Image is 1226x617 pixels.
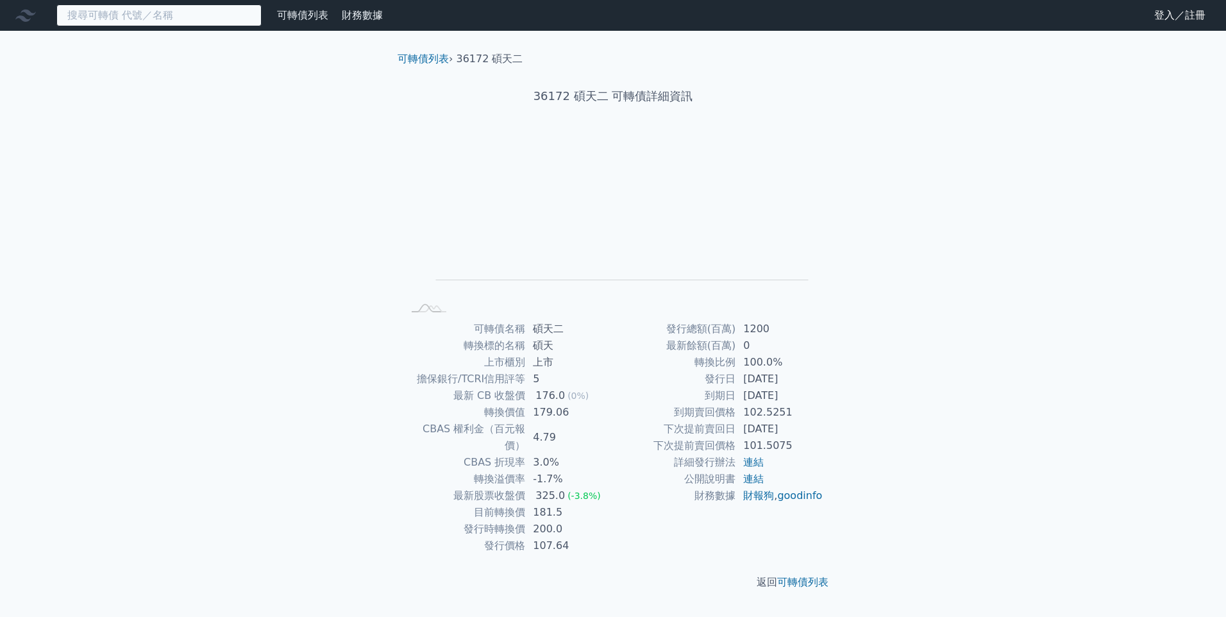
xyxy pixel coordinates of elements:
a: 可轉債列表 [398,53,449,65]
iframe: Chat Widget [1162,555,1226,617]
a: 財務數據 [342,9,383,21]
td: CBAS 權利金（百元報價） [403,421,525,454]
a: 連結 [743,473,764,485]
td: 轉換價值 [403,404,525,421]
td: [DATE] [735,387,823,404]
td: 轉換標的名稱 [403,337,525,354]
td: 179.06 [525,404,613,421]
a: 連結 [743,456,764,468]
td: 上市 [525,354,613,371]
td: 最新股票收盤價 [403,487,525,504]
td: 轉換比例 [613,354,735,371]
td: 碩天二 [525,321,613,337]
a: 可轉債列表 [277,9,328,21]
td: 詳細發行辦法 [613,454,735,471]
td: 4.79 [525,421,613,454]
a: goodinfo [777,489,822,502]
td: 發行價格 [403,537,525,554]
li: › [398,51,453,67]
td: 可轉債名稱 [403,321,525,337]
td: -1.7% [525,471,613,487]
td: 到期賣回價格 [613,404,735,421]
td: 發行日 [613,371,735,387]
td: 下次提前賣回日 [613,421,735,437]
td: 最新 CB 收盤價 [403,387,525,404]
td: 上市櫃別 [403,354,525,371]
li: 36172 碩天二 [457,51,523,67]
input: 搜尋可轉債 代號／名稱 [56,4,262,26]
td: 5 [525,371,613,387]
td: 107.64 [525,537,613,554]
td: , [735,487,823,504]
td: 最新餘額(百萬) [613,337,735,354]
td: 轉換溢價率 [403,471,525,487]
td: 0 [735,337,823,354]
td: 財務數據 [613,487,735,504]
td: 目前轉換價 [403,504,525,521]
td: 發行時轉換價 [403,521,525,537]
td: 102.5251 [735,404,823,421]
td: 擔保銀行/TCRI信用評等 [403,371,525,387]
td: 發行總額(百萬) [613,321,735,337]
div: 聊天小工具 [1162,555,1226,617]
div: 325.0 [533,487,567,504]
td: [DATE] [735,371,823,387]
p: 返回 [387,575,839,590]
a: 登入／註冊 [1144,5,1216,26]
td: 下次提前賣回價格 [613,437,735,454]
td: 到期日 [613,387,735,404]
td: 碩天 [525,337,613,354]
td: CBAS 折現率 [403,454,525,471]
td: 101.5075 [735,437,823,454]
td: 200.0 [525,521,613,537]
g: Chart [424,146,809,299]
td: 1200 [735,321,823,337]
a: 可轉債列表 [777,576,828,588]
h1: 36172 碩天二 可轉債詳細資訊 [387,87,839,105]
td: 公開說明書 [613,471,735,487]
td: 181.5 [525,504,613,521]
div: 176.0 [533,387,567,404]
a: 財報狗 [743,489,774,502]
td: 3.0% [525,454,613,471]
td: [DATE] [735,421,823,437]
span: (0%) [567,391,589,401]
td: 100.0% [735,354,823,371]
span: (-3.8%) [567,491,601,501]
